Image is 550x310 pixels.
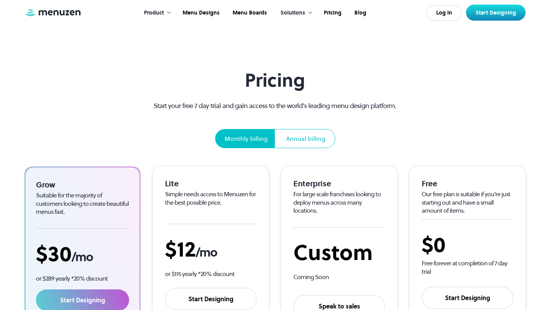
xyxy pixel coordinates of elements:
[317,1,347,25] a: Pricing
[347,1,372,25] a: Blog
[225,134,268,143] div: Monthly billing
[293,179,385,189] div: Enterprise
[466,5,526,21] a: Start Designing
[422,259,513,276] div: Free forever at completion of 7 day trial
[165,190,257,207] div: Simple needs access to Menuzen for the best possible price.
[280,9,305,17] div: Solutions
[225,1,273,25] a: Menu Boards
[422,179,513,189] div: Free
[286,134,325,143] div: Annual billing
[293,240,385,265] div: Custom
[177,234,196,264] span: 12
[165,288,257,310] a: Start Designing
[273,1,317,25] div: Solutions
[293,273,385,281] div: Coming Soon
[175,1,225,25] a: Menu Designs
[36,274,129,283] p: or $289 yearly *20% discount
[196,244,217,261] span: /mo
[36,191,129,216] div: Suitable for the majority of customers looking to create beautiful menus fast.
[136,1,175,25] div: Product
[422,287,513,309] a: Start Designing
[426,5,462,21] a: Log In
[144,9,164,17] div: Product
[165,179,257,189] div: Lite
[165,236,257,262] div: $
[422,190,513,215] div: Our free plan is suitable if you’re just starting out and have a small amount of items.
[48,239,71,268] span: 30
[36,180,129,190] div: Grow
[165,270,257,278] p: or $115 yearly *20% discount
[293,190,385,215] div: For large scale franchises looking to deploy menus across many locations.
[36,241,129,266] div: $
[140,100,410,111] p: Start your free 7 day trial and gain access to the world’s leading menu design platform.
[422,232,513,257] div: $0
[71,249,93,265] span: /mo
[140,69,410,91] h1: Pricing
